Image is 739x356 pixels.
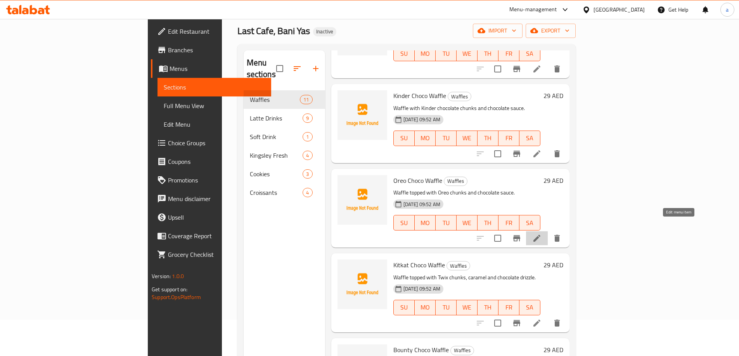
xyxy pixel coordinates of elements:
[415,131,436,146] button: MO
[303,152,312,159] span: 4
[439,217,453,229] span: TU
[548,229,566,248] button: delete
[479,26,516,36] span: import
[151,245,271,264] a: Grocery Checklist
[168,213,265,222] span: Upsell
[168,45,265,55] span: Branches
[172,271,184,281] span: 1.0.0
[306,59,325,78] button: Add section
[164,101,265,110] span: Full Menu View
[337,260,387,309] img: Kitkat Choco Waffle
[168,157,265,166] span: Coupons
[393,300,415,315] button: SU
[393,188,540,198] p: Waffle topped with Oreo chunks and chocolate sauce.
[168,194,265,203] span: Menu disclaimer
[337,175,387,225] img: Oreo Choco Waffle
[303,189,312,196] span: 4
[481,132,495,144] span: TH
[532,149,542,158] a: Edit menu item
[151,22,271,41] a: Edit Restaurant
[244,109,325,127] div: Latte Drinks9
[478,215,498,230] button: TH
[313,27,336,36] div: Inactive
[502,217,516,229] span: FR
[457,131,478,146] button: WE
[444,177,467,186] span: Waffles
[397,132,412,144] span: SU
[436,300,457,315] button: TU
[393,273,540,282] p: Waffle topped with Twix chunks, caramel and chocolate drizzle.
[237,22,310,40] span: Last Cafe, Bani Yas
[300,95,312,104] div: items
[393,46,415,61] button: SU
[168,250,265,259] span: Grocery Checklist
[418,132,433,144] span: MO
[397,302,412,313] span: SU
[288,59,306,78] span: Sort sections
[726,5,729,14] span: a
[244,127,325,146] div: Soft Drink1
[244,183,325,202] div: Croissants4
[548,314,566,332] button: delete
[393,90,446,101] span: Kinder Choco Waffle
[532,64,542,74] a: Edit menu item
[439,302,453,313] span: TU
[393,103,540,113] p: Waffle with Kinder chocolate chunks and chocolate sauce.
[393,344,449,356] span: Bounty Choco Waffle
[244,146,325,165] div: Kingsley Fresh4
[244,90,325,109] div: Waffles11
[250,95,300,104] span: Waffles
[397,48,412,59] span: SU
[450,346,474,355] div: Waffles
[507,229,526,248] button: Branch-specific-item
[152,284,187,294] span: Get support on:
[548,60,566,78] button: delete
[303,169,312,179] div: items
[157,78,271,96] a: Sections
[393,175,442,186] span: Oreo Choco Waffle
[502,48,516,59] span: FR
[457,300,478,315] button: WE
[393,259,445,271] span: Kitkat Choco Waffle
[400,285,443,292] span: [DATE] 09:52 AM
[436,46,457,61] button: TU
[300,96,312,103] span: 11
[451,346,474,355] span: Waffles
[519,131,540,146] button: SA
[478,46,498,61] button: TH
[415,215,436,230] button: MO
[498,300,519,315] button: FR
[507,314,526,332] button: Branch-specific-item
[523,302,537,313] span: SA
[519,46,540,61] button: SA
[244,87,325,205] nav: Menu sections
[502,132,516,144] span: FR
[418,48,433,59] span: MO
[313,28,336,35] span: Inactive
[151,134,271,152] a: Choice Groups
[507,144,526,163] button: Branch-specific-item
[436,215,457,230] button: TU
[303,132,312,141] div: items
[151,41,271,59] a: Branches
[303,114,312,123] div: items
[460,217,474,229] span: WE
[526,24,576,38] button: export
[151,189,271,208] a: Menu disclaimer
[439,48,453,59] span: TU
[393,131,415,146] button: SU
[490,61,506,77] span: Select to update
[303,170,312,178] span: 3
[164,83,265,92] span: Sections
[532,26,569,36] span: export
[523,217,537,229] span: SA
[272,60,288,77] span: Select all sections
[436,131,457,146] button: TU
[244,165,325,183] div: Cookies3
[447,261,470,270] div: Waffles
[447,261,470,270] span: Waffles
[250,114,303,123] span: Latte Drinks
[303,151,312,160] div: items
